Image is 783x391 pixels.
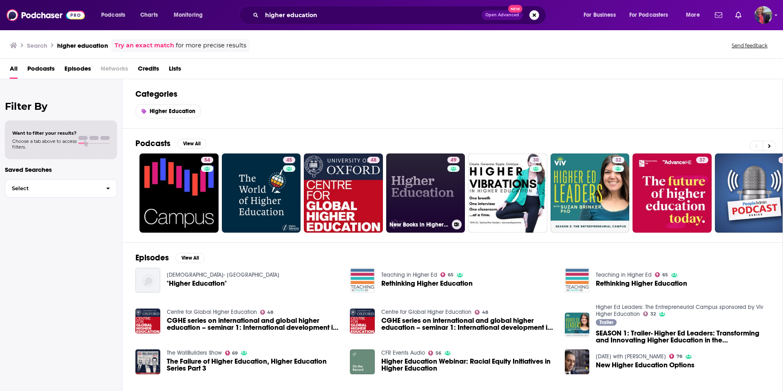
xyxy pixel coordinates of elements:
a: 48 [475,310,488,315]
span: 65 [662,273,668,277]
button: Select [5,179,117,198]
a: New Higher Education Options [596,362,695,369]
a: 45 [222,153,301,233]
span: Open Advanced [485,13,519,17]
a: Faith Temple Church- Killeen [167,271,279,278]
img: Rethinking Higher Education [350,268,375,293]
a: 54 [139,153,219,233]
a: Higher Education [135,104,201,118]
a: 65 [655,272,668,277]
span: Monitoring [174,9,203,21]
span: 30 [533,156,539,164]
a: CGHE series on international and global higher education – seminar 1: International development i... [381,317,555,331]
a: 54 [201,157,213,163]
span: For Podcasters [629,9,668,21]
a: The Failure of Higher Education, Higher Education Series Part 3 [167,358,341,372]
a: CGHE series on international and global higher education – seminar 1: International development i... [167,317,341,331]
span: 78 [677,355,682,358]
button: Show profile menu [754,6,772,24]
a: 48 [304,153,383,233]
h3: Search [27,42,47,49]
a: Rethinking Higher Education [381,280,473,287]
span: Higher Education [150,108,195,115]
a: Try an exact match [115,41,174,50]
a: All [10,62,18,79]
a: Rethinking Higher Education [565,268,590,293]
a: 65 [440,272,453,277]
button: View All [175,253,205,263]
a: Higher Ed Leaders: The Entrepreneurial Campus sponsored by Viv Higher Education [596,304,763,318]
a: SEASON 1: Trailer- Higher Ed Leaders: Transforming and Innovating Higher Education in the US spon... [596,330,770,344]
a: Credits [138,62,159,79]
a: CFR Events Audio [381,349,425,356]
a: PodcastsView All [135,138,206,149]
span: 48 [482,311,488,314]
a: Episodes [64,62,91,79]
span: Higher Education Webinar: Racial Equity Initiatives in Higher Education [381,358,555,372]
span: 54 [204,156,210,164]
span: 49 [451,156,456,164]
a: Podchaser - Follow, Share and Rate Podcasts [7,7,85,23]
img: Higher Education Webinar: Racial Equity Initiatives in Higher Education [350,349,375,374]
a: 48 [260,310,274,315]
span: Podcasts [27,62,55,79]
button: open menu [578,9,626,22]
button: open menu [680,9,710,22]
a: 37 [633,153,712,233]
img: New Higher Education Options [565,349,590,374]
a: EpisodesView All [135,253,205,263]
span: Logged in as KateFT [754,6,772,24]
span: 48 [371,156,376,164]
div: Search podcasts, credits, & more... [247,6,554,24]
span: Choose a tab above to access filters. [12,138,77,150]
a: 78 [669,354,682,359]
span: Want to filter your results? [12,130,77,136]
a: 49New Books in Higher Education [386,153,465,233]
img: CGHE series on international and global higher education – seminar 1: International development i... [350,309,375,333]
span: Charts [140,9,158,21]
h2: Episodes [135,253,169,263]
a: 56 [428,351,441,355]
p: Saved Searches [5,166,117,173]
a: The Failure of Higher Education, Higher Education Series Part 3 [135,349,160,374]
a: Centre for Global Higher Education [167,309,257,315]
a: Show notifications dropdown [732,8,745,22]
h3: higher education [57,42,108,49]
button: Send feedback [729,42,770,49]
button: Open AdvancedNew [482,10,523,20]
h2: Filter By [5,100,117,112]
button: View All [177,139,206,149]
span: More [686,9,700,21]
span: 32 [615,156,621,164]
span: New [508,5,523,13]
button: open menu [95,9,136,22]
a: 49 [447,157,460,163]
a: "Higher Education" [167,280,227,287]
img: "Higher Education" [135,268,160,293]
span: Networks [101,62,128,79]
a: Teaching in Higher Ed [381,271,437,278]
a: 32 [643,311,656,316]
button: open menu [624,9,680,22]
h2: Categories [135,89,770,99]
span: Rethinking Higher Education [596,280,687,287]
button: open menu [168,9,213,22]
a: 30 [468,153,547,233]
a: 32 [612,157,624,163]
a: 37 [696,157,708,163]
span: SEASON 1: Trailer- Higher Ed Leaders: Transforming and Innovating Higher Education in the [GEOGRA... [596,330,770,344]
span: Trailer [599,320,613,325]
img: SEASON 1: Trailer- Higher Ed Leaders: Transforming and Innovating Higher Education in the US spon... [565,313,590,338]
span: 69 [232,351,238,355]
